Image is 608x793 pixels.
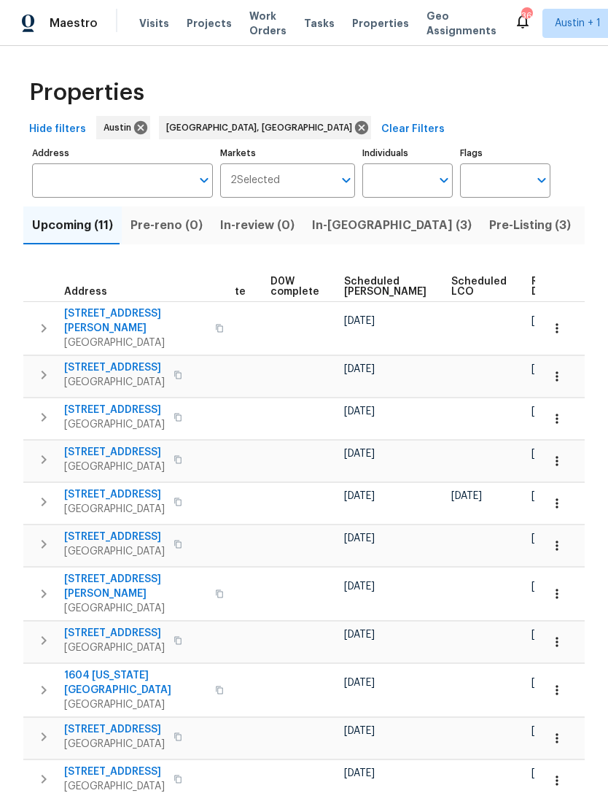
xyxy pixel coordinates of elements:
[521,9,531,23] div: 36
[531,768,562,778] span: [DATE]
[344,678,375,688] span: [DATE]
[362,149,453,158] label: Individuals
[344,630,375,640] span: [DATE]
[64,502,165,517] span: [GEOGRAPHIC_DATA]
[434,170,454,190] button: Open
[64,375,165,390] span: [GEOGRAPHIC_DATA]
[64,601,206,616] span: [GEOGRAPHIC_DATA]
[381,120,445,139] span: Clear Filters
[531,630,562,640] span: [DATE]
[344,491,375,501] span: [DATE]
[531,533,562,544] span: [DATE]
[187,16,232,31] span: Projects
[344,726,375,736] span: [DATE]
[375,116,451,143] button: Clear Filters
[64,403,165,417] span: [STREET_ADDRESS]
[555,16,601,31] span: Austin + 1
[130,215,203,236] span: Pre-reno (0)
[531,406,562,417] span: [DATE]
[64,737,165,751] span: [GEOGRAPHIC_DATA]
[220,149,356,158] label: Markets
[531,678,562,688] span: [DATE]
[64,445,165,460] span: [STREET_ADDRESS]
[29,120,86,139] span: Hide filters
[104,120,137,135] span: Austin
[194,170,214,190] button: Open
[64,417,165,432] span: [GEOGRAPHIC_DATA]
[230,174,280,187] span: 2 Selected
[451,276,507,297] span: Scheduled LCO
[50,16,98,31] span: Maestro
[531,316,562,326] span: [DATE]
[64,306,206,336] span: [STREET_ADDRESS][PERSON_NAME]
[270,276,319,297] span: D0W complete
[344,533,375,544] span: [DATE]
[352,16,409,31] span: Properties
[32,149,213,158] label: Address
[64,544,165,559] span: [GEOGRAPHIC_DATA]
[460,149,550,158] label: Flags
[64,641,165,655] span: [GEOGRAPHIC_DATA]
[96,116,150,139] div: Austin
[159,116,371,139] div: [GEOGRAPHIC_DATA], [GEOGRAPHIC_DATA]
[344,406,375,417] span: [DATE]
[64,287,107,297] span: Address
[312,215,472,236] span: In-[GEOGRAPHIC_DATA] (3)
[64,360,165,375] span: [STREET_ADDRESS]
[451,491,482,501] span: [DATE]
[220,215,295,236] span: In-review (0)
[64,697,206,712] span: [GEOGRAPHIC_DATA]
[531,581,562,592] span: [DATE]
[139,16,169,31] span: Visits
[344,364,375,374] span: [DATE]
[304,18,335,28] span: Tasks
[64,572,206,601] span: [STREET_ADDRESS][PERSON_NAME]
[531,726,562,736] span: [DATE]
[344,581,375,592] span: [DATE]
[64,626,165,641] span: [STREET_ADDRESS]
[531,364,562,374] span: [DATE]
[344,768,375,778] span: [DATE]
[531,491,562,501] span: [DATE]
[23,116,92,143] button: Hide filters
[249,9,287,38] span: Work Orders
[426,9,496,38] span: Geo Assignments
[531,170,552,190] button: Open
[64,460,165,474] span: [GEOGRAPHIC_DATA]
[489,215,571,236] span: Pre-Listing (3)
[531,276,564,297] span: Ready Date
[64,530,165,544] span: [STREET_ADDRESS]
[344,276,426,297] span: Scheduled [PERSON_NAME]
[344,449,375,459] span: [DATE]
[29,85,144,100] span: Properties
[64,668,206,697] span: 1604 [US_STATE][GEOGRAPHIC_DATA]
[32,215,113,236] span: Upcoming (11)
[64,487,165,502] span: [STREET_ADDRESS]
[64,765,165,779] span: [STREET_ADDRESS]
[64,722,165,737] span: [STREET_ADDRESS]
[64,336,206,350] span: [GEOGRAPHIC_DATA]
[336,170,356,190] button: Open
[344,316,375,326] span: [DATE]
[531,449,562,459] span: [DATE]
[166,120,358,135] span: [GEOGRAPHIC_DATA], [GEOGRAPHIC_DATA]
